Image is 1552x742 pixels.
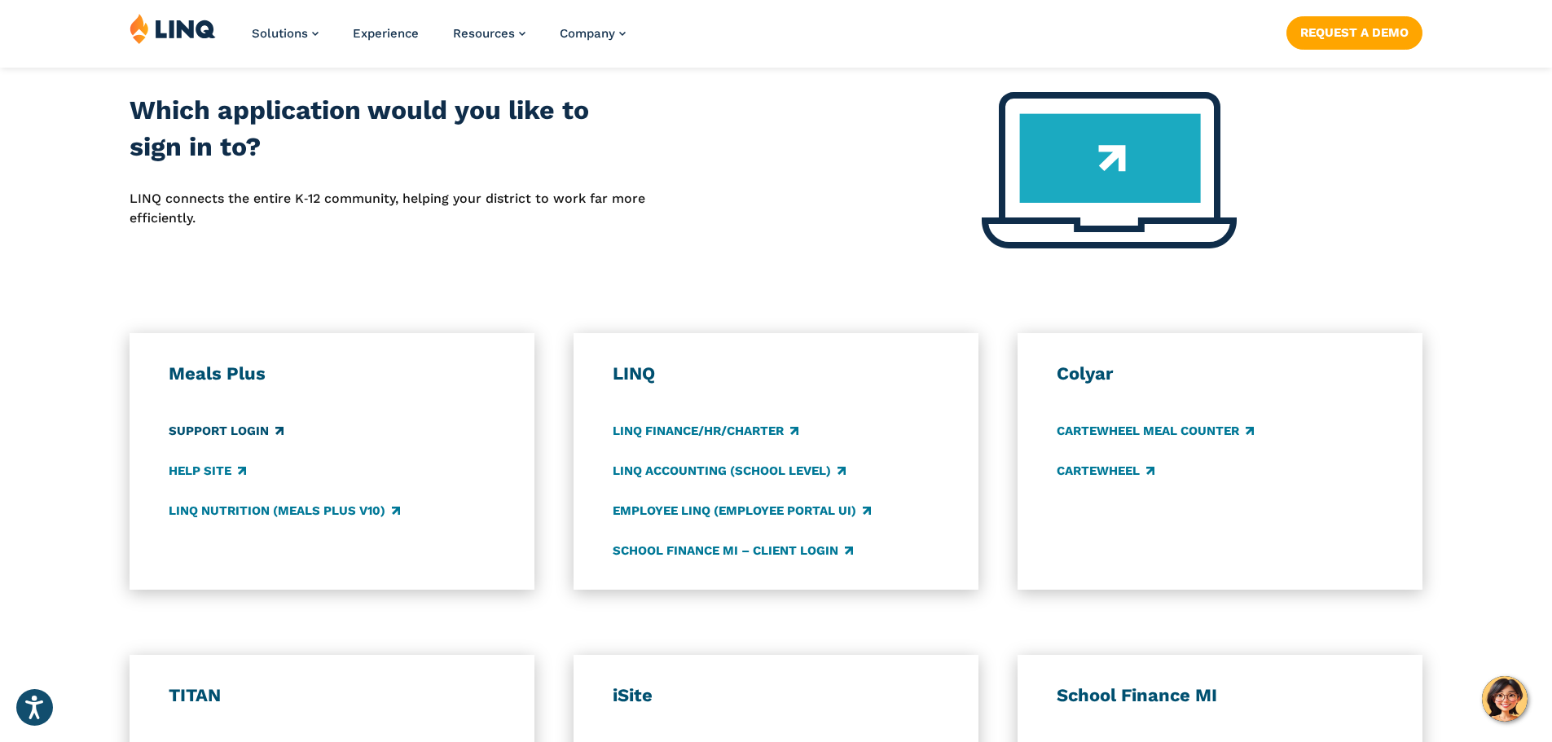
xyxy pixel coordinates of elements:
span: Company [560,26,615,41]
a: Solutions [252,26,319,41]
nav: Primary Navigation [252,13,626,67]
a: CARTEWHEEL Meal Counter [1057,422,1254,440]
span: Solutions [252,26,308,41]
h3: Colyar [1057,362,1384,385]
a: Experience [353,26,419,41]
h2: Which application would you like to sign in to? [130,92,646,166]
a: LINQ Finance/HR/Charter [613,422,798,440]
span: Resources [453,26,515,41]
a: Company [560,26,626,41]
nav: Button Navigation [1286,13,1422,49]
h3: Meals Plus [169,362,496,385]
a: Resources [453,26,525,41]
h3: LINQ [613,362,940,385]
p: LINQ connects the entire K‑12 community, helping your district to work far more efficiently. [130,189,646,229]
a: CARTEWHEEL [1057,462,1154,480]
h3: School Finance MI [1057,684,1384,707]
a: LINQ Accounting (school level) [613,462,846,480]
a: School Finance MI – Client Login [613,542,853,560]
h3: TITAN [169,684,496,707]
a: Support Login [169,422,284,440]
a: LINQ Nutrition (Meals Plus v10) [169,502,400,520]
a: Request a Demo [1286,16,1422,49]
button: Hello, have a question? Let’s chat. [1482,676,1528,722]
img: LINQ | K‑12 Software [130,13,216,44]
h3: iSite [613,684,940,707]
a: Help Site [169,462,246,480]
a: Employee LINQ (Employee Portal UI) [613,502,871,520]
